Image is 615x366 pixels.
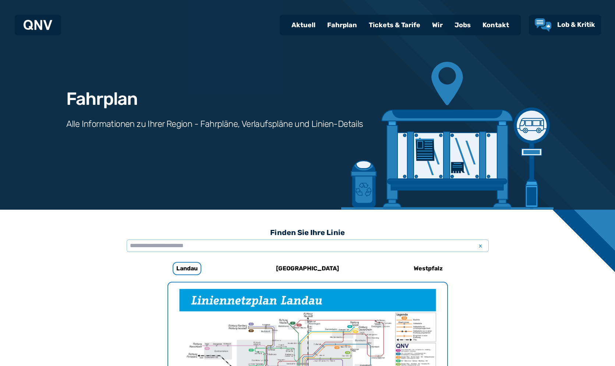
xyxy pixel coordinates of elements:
[477,15,515,35] a: Kontakt
[259,260,357,277] a: [GEOGRAPHIC_DATA]
[535,18,595,32] a: Lob & Kritik
[286,15,321,35] a: Aktuell
[363,15,426,35] a: Tickets & Tarife
[557,21,595,29] span: Lob & Kritik
[411,263,446,274] h6: Westpfalz
[273,263,342,274] h6: [GEOGRAPHIC_DATA]
[426,15,449,35] a: Wir
[24,20,52,30] img: QNV Logo
[24,18,52,32] a: QNV Logo
[173,262,201,275] h6: Landau
[476,241,486,250] span: x
[66,118,363,130] h3: Alle Informationen zu Ihrer Region - Fahrpläne, Verlaufspläne und Linien-Details
[66,90,138,108] h1: Fahrplan
[321,15,363,35] a: Fahrplan
[127,224,489,241] h3: Finden Sie Ihre Linie
[379,260,477,277] a: Westpfalz
[138,260,236,277] a: Landau
[449,15,477,35] a: Jobs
